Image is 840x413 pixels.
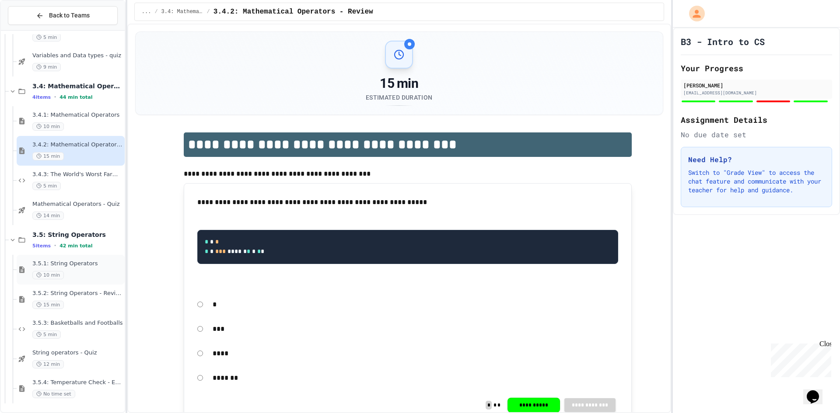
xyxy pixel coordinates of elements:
[681,35,765,48] h1: B3 - Intro to CS
[32,319,123,327] span: 3.5.3: Basketballs and Footballs
[54,94,56,101] span: •
[32,260,123,267] span: 3.5.1: String Operators
[32,182,61,190] span: 5 min
[32,201,123,208] span: Mathematical Operators - Quiz
[683,81,829,89] div: [PERSON_NAME]
[32,290,123,297] span: 3.5.2: String Operators - Review
[32,122,64,131] span: 10 min
[32,152,64,160] span: 15 min
[161,8,203,15] span: 3.4: Mathematical Operators
[32,94,51,100] span: 4 items
[142,8,151,15] span: ...
[32,141,123,149] span: 3.4.2: Mathematical Operators - Review
[767,340,831,377] iframe: chat widget
[688,168,825,194] p: Switch to "Grade View" to access the chat feature and communicate with your teacher for help and ...
[688,154,825,165] h3: Need Help?
[681,62,832,74] h2: Your Progress
[154,8,157,15] span: /
[681,129,832,140] div: No due date set
[32,379,123,386] span: 3.5.4: Temperature Check - Exit Ticket
[59,243,92,249] span: 42 min total
[54,242,56,249] span: •
[366,76,432,91] div: 15 min
[683,90,829,96] div: [EMAIL_ADDRESS][DOMAIN_NAME]
[32,360,64,368] span: 12 min
[32,349,123,357] span: String operators - Quiz
[8,6,118,25] button: Back to Teams
[681,114,832,126] h2: Assignment Details
[32,171,123,178] span: 3.4.3: The World's Worst Farmers Market
[32,111,123,119] span: 3.4.1: Mathematical Operators
[32,243,51,249] span: 5 items
[213,7,373,17] span: 3.4.2: Mathematical Operators - Review
[32,63,61,71] span: 9 min
[32,52,123,59] span: Variables and Data types - quiz
[803,378,831,404] iframe: chat widget
[3,3,60,56] div: Chat with us now!Close
[32,212,64,220] span: 14 min
[49,11,90,20] span: Back to Teams
[59,94,92,100] span: 44 min total
[32,231,123,239] span: 3.5: String Operators
[207,8,210,15] span: /
[32,271,64,279] span: 10 min
[32,330,61,339] span: 5 min
[32,33,61,42] span: 5 min
[32,390,75,398] span: No time set
[32,82,123,90] span: 3.4: Mathematical Operators
[680,3,707,24] div: My Account
[32,301,64,309] span: 15 min
[366,93,432,102] div: Estimated Duration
